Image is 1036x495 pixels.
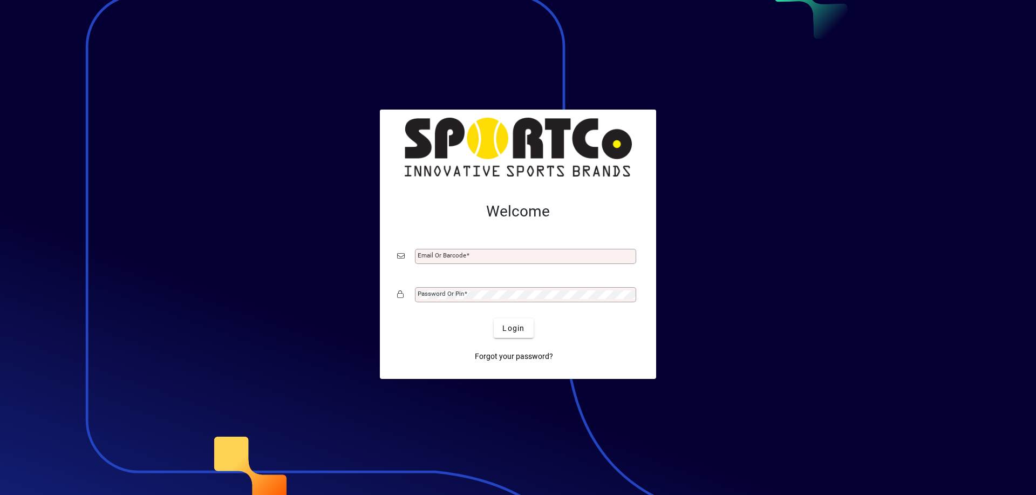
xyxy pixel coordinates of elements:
[471,347,557,366] a: Forgot your password?
[502,323,524,334] span: Login
[475,351,553,362] span: Forgot your password?
[494,318,533,338] button: Login
[418,252,466,259] mat-label: Email or Barcode
[418,290,464,297] mat-label: Password or Pin
[397,202,639,221] h2: Welcome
